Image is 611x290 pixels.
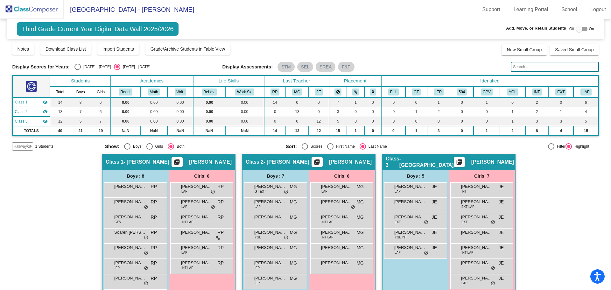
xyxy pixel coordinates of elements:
[255,235,261,240] span: YGL
[548,97,573,107] td: 0
[351,205,355,210] span: do_not_disturb_alt
[356,214,364,221] span: MG
[111,107,141,117] td: 0.00
[450,97,474,107] td: 0
[405,126,427,136] td: 1
[174,144,185,149] div: Both
[50,117,70,126] td: 12
[461,229,493,236] span: [PERSON_NAME]
[218,199,224,205] span: RP
[338,62,354,72] mat-chip: F&P
[315,88,323,95] button: JE
[12,126,50,136] td: TOTALS
[309,107,329,117] td: 0
[347,97,364,107] td: 1
[254,244,286,251] span: [PERSON_NAME]
[46,46,86,52] span: Download Class List
[329,126,347,136] td: 15
[427,107,450,117] td: 2
[399,156,454,168] span: - [GEOGRAPHIC_DATA]
[309,87,329,97] th: Jenna Engeland
[140,107,167,117] td: 0.00
[13,144,27,149] span: Hallway
[286,87,309,97] th: Megan Gerard
[381,75,598,87] th: Identified
[321,214,353,220] span: [PERSON_NAME]
[70,87,91,97] th: Boys
[290,183,297,190] span: MG
[395,235,407,240] span: YGL INT
[500,87,525,97] th: Young for Grade Level
[569,26,574,32] span: Off
[427,117,450,126] td: 0
[114,229,146,236] span: Soaren [PERSON_NAME]
[347,87,364,97] th: Keep with students
[181,220,193,224] span: INT LAP
[50,107,70,117] td: 13
[140,117,167,126] td: 0.00
[145,43,230,55] button: Grade/Archive Students in Table View
[70,117,91,126] td: 5
[181,250,187,255] span: LAP
[286,144,297,149] span: Sort:
[225,126,264,136] td: NaN
[461,250,474,255] span: INT LAP
[189,159,232,165] span: [PERSON_NAME]
[35,144,53,149] span: 1 Students
[114,199,146,205] span: [PERSON_NAME]
[15,109,27,115] span: Class 2
[140,97,167,107] td: 0.00
[572,144,589,149] div: Highlight
[499,214,504,221] span: JE
[105,144,119,149] span: Show:
[499,229,504,236] span: JE
[264,126,286,136] td: 14
[329,97,347,107] td: 7
[405,87,427,97] th: Gifted and Talented
[461,183,493,190] span: [PERSON_NAME] [PERSON_NAME]
[427,97,450,107] td: 1
[225,97,264,107] td: 0.00
[511,62,599,72] input: Search...
[500,126,525,136] td: 2
[381,126,405,136] td: 0
[499,183,504,190] span: JE
[347,117,364,126] td: 0
[500,97,525,107] td: 0
[91,107,111,117] td: 6
[394,199,426,205] span: [PERSON_NAME]
[432,229,437,236] span: JE
[312,157,323,167] button: Print Students Details
[364,107,381,117] td: 0
[477,4,505,15] a: Support
[181,229,213,236] span: [PERSON_NAME]
[254,229,286,236] span: [PERSON_NAME]
[254,214,286,220] span: [PERSON_NAME]
[388,88,399,95] button: ELL
[461,244,493,251] span: [PERSON_NAME]
[50,87,70,97] th: Total
[102,46,134,52] span: Import Students
[461,220,467,224] span: EXT
[43,109,48,114] mat-icon: visibility
[264,97,286,107] td: 14
[321,199,353,205] span: [PERSON_NAME]
[255,189,266,194] span: GT EXT
[509,4,553,15] a: Learning Portal
[106,159,123,165] span: Class 1
[181,189,187,194] span: LAP
[242,170,309,182] div: Boys : 7
[211,205,215,210] span: do_not_disturb_alt
[12,43,34,55] button: Notes
[364,126,381,136] td: 0
[405,117,427,126] td: 0
[474,126,500,136] td: 1
[395,250,401,255] span: LAP
[111,75,193,87] th: Academics
[218,244,224,251] span: RP
[181,199,213,205] span: [PERSON_NAME]
[471,159,514,165] span: [PERSON_NAME]
[381,87,405,97] th: English Language Learner
[130,144,142,149] div: Boys
[211,189,215,195] span: do_not_disturb_alt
